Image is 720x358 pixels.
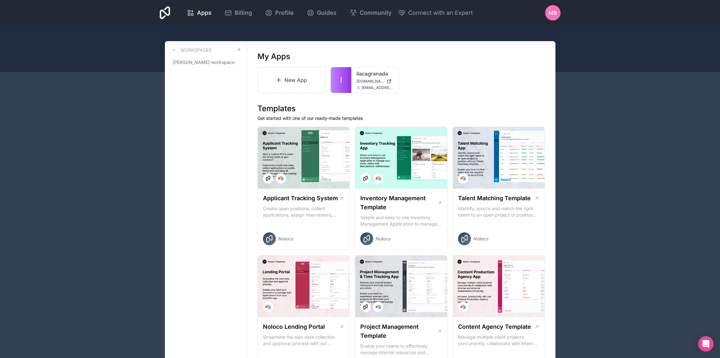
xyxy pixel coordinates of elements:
p: Streamline the loan data collection and approval process with our Lending Portal template. [263,334,345,347]
a: Profile [260,6,299,20]
span: MB [549,9,557,17]
a: Apps [182,6,217,20]
a: I [331,67,351,93]
span: [EMAIL_ADDRESS][DOMAIN_NAME] [362,85,393,90]
a: New App [257,67,326,93]
h1: Content Agency Template [458,322,531,331]
img: Airtable Logo [376,176,381,181]
img: Airtable Logo [265,304,271,309]
p: Manage multiple client projects concurrently, collaborate with internal and external stakeholders... [458,334,540,347]
span: Noloco [376,236,391,242]
img: Airtable Logo [461,176,466,181]
span: [PERSON_NAME]-workspace [173,59,235,66]
a: Guides [301,6,342,20]
span: Billing [235,8,252,17]
h1: Noloco Lending Portal [263,322,325,331]
span: I [340,75,342,85]
span: Profile [275,8,294,17]
span: Apps [197,8,212,17]
h1: Templates [257,103,545,114]
h1: My Apps [257,51,290,62]
span: [DOMAIN_NAME] [356,79,384,84]
a: Workspaces [170,46,212,54]
img: Airtable Logo [278,176,283,181]
p: Create open positions, collect applications, assign interviewers, centralise candidate feedback a... [263,205,345,218]
h1: Applicant Tracking System [263,194,338,203]
a: Community [344,6,397,20]
p: Identify, source and match the right talent to an open project or position with our Talent Matchi... [458,205,540,218]
span: Noloco [473,236,488,242]
span: Noloco [278,236,293,242]
a: ilacagranada [356,70,393,77]
img: Airtable Logo [376,304,381,309]
h1: Inventory Management Template [360,194,437,212]
span: Guides [317,8,337,17]
div: Open Intercom Messenger [698,336,714,352]
a: Billing [219,6,257,20]
img: Airtable Logo [461,304,466,309]
h1: Talent Matching Template [458,194,531,203]
p: Get started with one of our ready-made templates [257,115,545,121]
a: [PERSON_NAME]-workspace [170,57,242,68]
p: Simple and easy to use Inventory Management Application to manage your stock, orders and Manufact... [360,214,442,227]
span: Connect with an Expert [408,8,473,17]
a: [DOMAIN_NAME] [356,79,393,84]
h1: Project Management Template [360,322,437,340]
p: Enable your teams to effectively manage internal resources and execute client projects on time. [360,343,442,356]
button: Connect with an Expert [398,8,473,17]
span: Community [360,8,392,17]
h3: Workspaces [180,47,212,53]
